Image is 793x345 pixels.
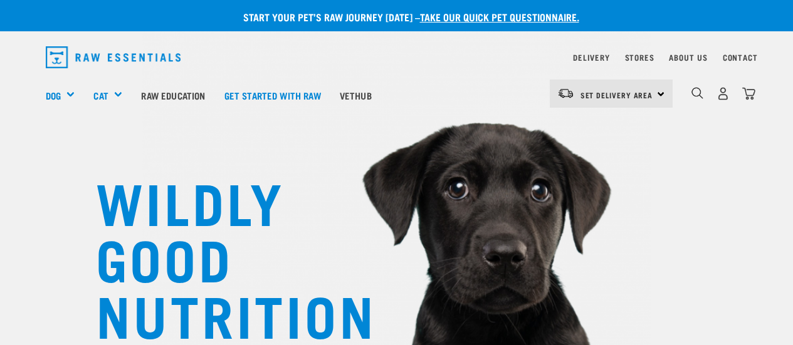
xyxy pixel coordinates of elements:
img: home-icon@2x.png [742,87,755,100]
img: Raw Essentials Logo [46,46,181,68]
a: Cat [93,88,108,103]
a: Vethub [330,70,381,120]
h1: WILDLY GOOD NUTRITION [96,172,347,341]
a: take our quick pet questionnaire. [420,14,579,19]
a: Stores [625,55,654,59]
a: About Us [669,55,707,59]
a: Dog [46,88,61,103]
img: van-moving.png [557,88,574,99]
a: Raw Education [132,70,214,120]
nav: dropdown navigation [36,41,758,73]
span: Set Delivery Area [580,93,653,97]
img: user.png [717,87,730,100]
img: home-icon-1@2x.png [691,87,703,99]
a: Delivery [573,55,609,59]
a: Get started with Raw [215,70,330,120]
a: Contact [723,55,758,59]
